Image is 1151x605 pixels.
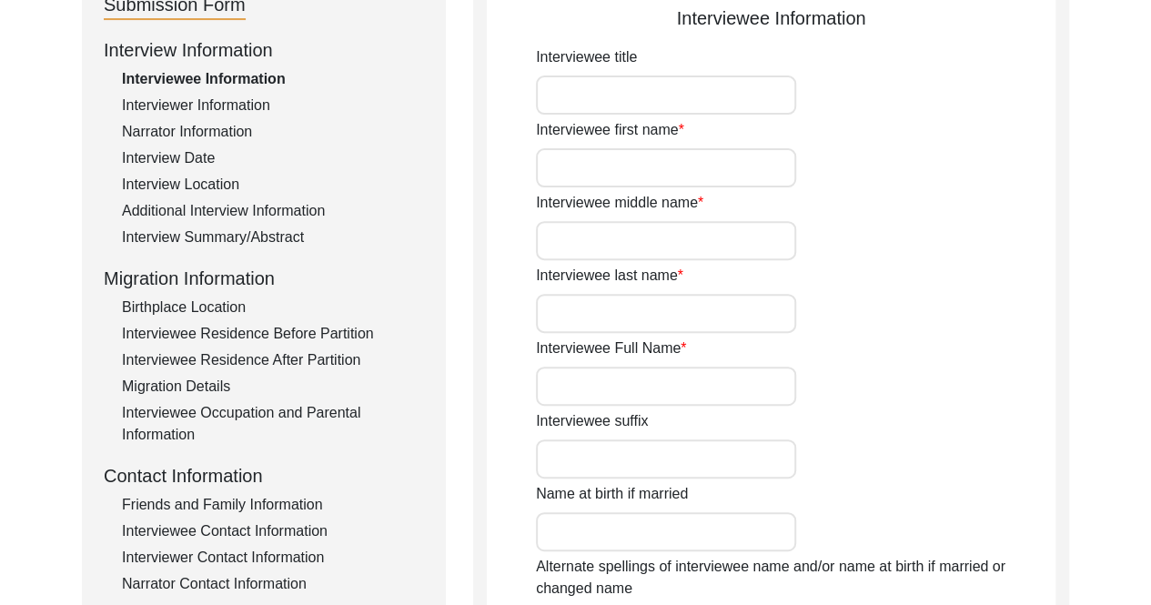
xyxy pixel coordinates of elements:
[122,494,424,516] div: Friends and Family Information
[122,227,424,248] div: Interview Summary/Abstract
[536,338,686,359] label: Interviewee Full Name
[122,547,424,569] div: Interviewer Contact Information
[536,410,648,432] label: Interviewee suffix
[536,192,703,214] label: Interviewee middle name
[122,200,424,222] div: Additional Interview Information
[104,462,424,489] div: Contact Information
[536,46,637,68] label: Interviewee title
[104,265,424,292] div: Migration Information
[122,323,424,345] div: Interviewee Residence Before Partition
[104,36,424,64] div: Interview Information
[536,119,684,141] label: Interviewee first name
[536,265,683,287] label: Interviewee last name
[122,147,424,169] div: Interview Date
[536,556,1055,600] label: Alternate spellings of interviewee name and/or name at birth if married or changed name
[122,95,424,116] div: Interviewer Information
[122,297,424,318] div: Birthplace Location
[122,121,424,143] div: Narrator Information
[122,68,424,90] div: Interviewee Information
[122,402,424,446] div: Interviewee Occupation and Parental Information
[122,174,424,196] div: Interview Location
[122,376,424,398] div: Migration Details
[122,349,424,371] div: Interviewee Residence After Partition
[122,520,424,542] div: Interviewee Contact Information
[536,483,688,505] label: Name at birth if married
[487,5,1055,32] div: Interviewee Information
[122,573,424,595] div: Narrator Contact Information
